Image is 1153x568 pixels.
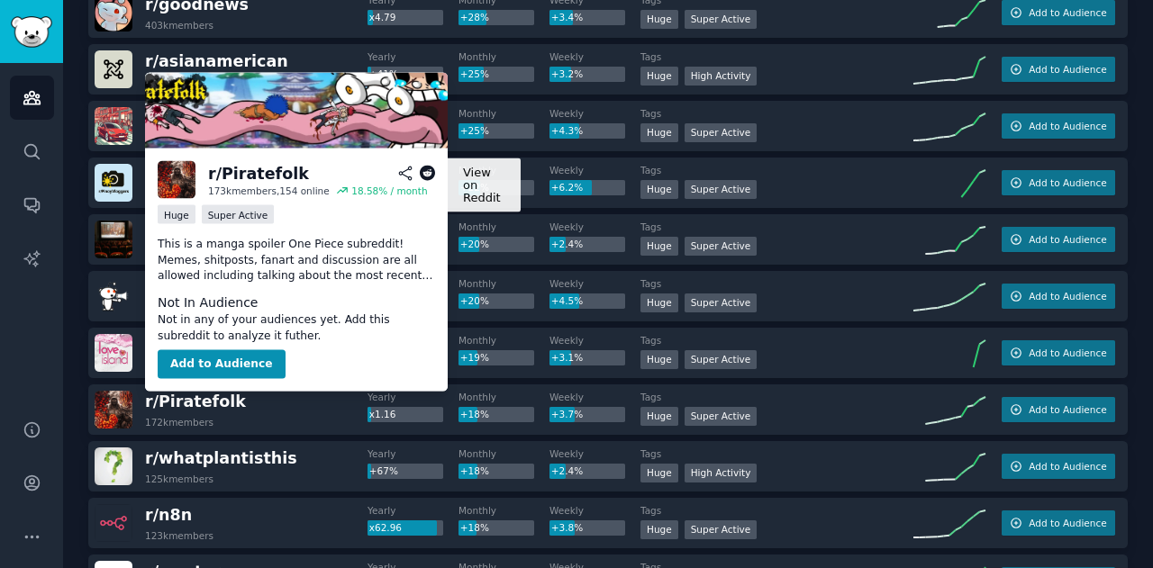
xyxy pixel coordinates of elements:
div: 172k members [145,416,213,428]
dt: Yearly [368,504,458,517]
div: Huge [640,407,678,426]
button: Add to Audience [1002,170,1115,195]
div: Huge [640,180,678,199]
dt: Weekly [549,164,640,176]
span: Add to Audience [1029,403,1106,416]
div: Huge [640,237,678,256]
span: +18% [460,465,489,476]
dd: Not in any of your audiences yet. Add this subreddit to analyze it futher. [158,312,435,344]
dt: Tags [640,334,913,347]
img: doordash [95,107,132,145]
span: +28% [460,12,489,23]
span: +25% [460,125,489,136]
div: 18.58 % / month [351,185,427,197]
span: x1.16 [369,409,396,419]
span: +41% [369,68,398,79]
dt: Tags [640,221,913,233]
button: Add to Audience [1002,510,1115,536]
span: r/ whatplantisthis [145,449,297,467]
dt: Monthly [458,447,549,460]
dt: Weekly [549,107,640,120]
span: +3.7% [551,409,583,419]
div: Huge [640,293,678,312]
span: x4.79 [369,12,396,23]
dt: Weekly [549,447,640,460]
button: Add to Audience [158,350,286,379]
img: whatplantisthis [95,447,132,485]
dt: Monthly [458,334,549,347]
dt: Yearly [368,391,458,403]
div: Super Active [685,350,758,369]
dt: Tags [640,277,913,290]
span: Add to Audience [1029,120,1106,132]
span: +18% [460,522,489,533]
span: +4.5% [551,295,583,306]
span: r/ Piratefolk [145,392,246,410]
div: Super Active [685,293,758,312]
span: r/ n8n [145,506,192,524]
dt: Not In Audience [158,293,435,312]
span: +19% [460,352,489,363]
div: Huge [158,205,195,224]
div: Huge [640,123,678,142]
span: +4.3% [551,125,583,136]
span: +2.4% [551,239,583,249]
img: PinoyVloggers [95,164,132,202]
button: Add to Audience [1002,397,1115,422]
span: Add to Audience [1029,290,1106,302]
button: Add to Audience [1002,227,1115,252]
span: Add to Audience [1029,517,1106,529]
button: Add to Audience [1002,454,1115,479]
img: Cinema [95,221,132,258]
dt: Weekly [549,504,640,517]
div: High Activity [685,67,758,86]
div: 173k members, 154 online [208,185,330,197]
span: x62.96 [369,522,402,533]
span: Add to Audience [1029,63,1106,76]
dt: Weekly [549,391,640,403]
img: GummySearch logo [11,16,52,48]
dt: Tags [640,504,913,517]
dt: Weekly [549,334,640,347]
p: This is a manga spoiler One Piece subreddit! Memes, shitposts, fanart and discussion are all allo... [158,237,435,284]
dt: Tags [640,50,913,63]
div: Huge [640,464,678,482]
dt: Tags [640,164,913,176]
div: Super Active [685,10,758,29]
div: Super Active [685,123,758,142]
div: 125k members [145,473,213,485]
button: Add to Audience [1002,284,1115,309]
span: Add to Audience [1029,460,1106,473]
dt: Monthly [458,391,549,403]
span: +3.8% [551,522,583,533]
span: Add to Audience [1029,6,1106,19]
dt: Monthly [458,504,549,517]
span: +2.4% [551,465,583,476]
div: Huge [640,67,678,86]
div: High Activity [685,464,758,482]
dt: Monthly [458,221,549,233]
dt: Weekly [549,221,640,233]
div: Super Active [202,205,275,224]
button: Add to Audience [1002,113,1115,139]
span: r/ asianamerican [145,52,288,70]
span: +18% [460,409,489,419]
dt: Tags [640,391,913,403]
span: Add to Audience [1029,176,1106,189]
dt: Monthly [458,50,549,63]
span: Add to Audience [1029,233,1106,246]
img: Piratefolk [95,391,132,428]
dt: Tags [640,447,913,460]
img: freelance_forhire [95,277,132,315]
span: +22% [460,182,489,193]
div: r/ Piratefolk [208,162,309,185]
span: Add to Audience [1029,347,1106,359]
img: n8n [95,504,132,542]
dt: Tags [640,107,913,120]
span: +25% [460,68,489,79]
img: The church of GODA [145,73,448,149]
dt: Yearly [368,50,458,63]
div: Super Active [685,407,758,426]
img: asianamerican [95,50,132,88]
button: Add to Audience [1002,340,1115,365]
